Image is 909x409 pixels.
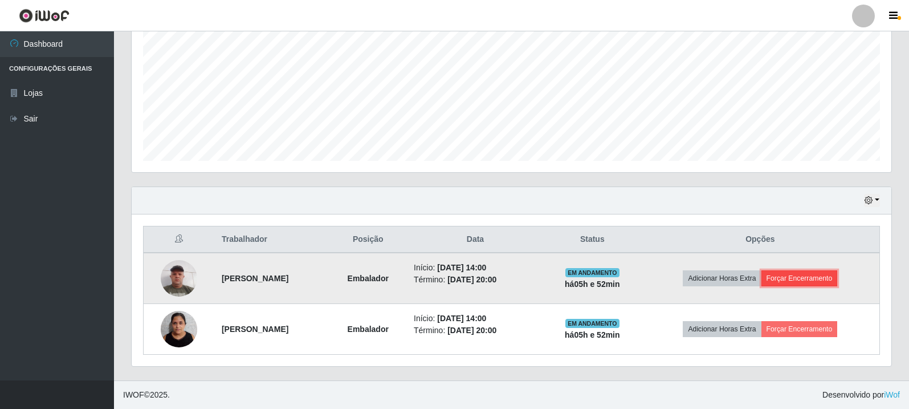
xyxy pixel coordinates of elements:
button: Forçar Encerramento [761,321,838,337]
span: © 2025 . [123,389,170,401]
th: Posição [329,226,407,253]
li: Início: [414,262,537,274]
th: Opções [641,226,880,253]
span: EM ANDAMENTO [565,268,619,277]
time: [DATE] 14:00 [437,314,486,323]
strong: há 05 h e 52 min [565,330,620,339]
img: CoreUI Logo [19,9,70,23]
a: iWof [884,390,900,399]
th: Trabalhador [215,226,329,253]
span: Desenvolvido por [822,389,900,401]
time: [DATE] 14:00 [437,263,486,272]
time: [DATE] 20:00 [447,326,496,335]
img: 1709375112510.jpeg [161,254,197,302]
li: Término: [414,325,537,337]
li: Término: [414,274,537,286]
span: EM ANDAMENTO [565,319,619,328]
span: IWOF [123,390,144,399]
th: Status [544,226,641,253]
img: 1700330584258.jpeg [161,305,197,353]
button: Adicionar Horas Extra [683,270,761,286]
strong: [PERSON_NAME] [222,274,288,283]
strong: Embalador [348,325,389,334]
strong: [PERSON_NAME] [222,325,288,334]
time: [DATE] 20:00 [447,275,496,284]
button: Adicionar Horas Extra [683,321,761,337]
strong: há 05 h e 52 min [565,280,620,289]
li: Início: [414,313,537,325]
strong: Embalador [348,274,389,283]
button: Forçar Encerramento [761,270,838,286]
th: Data [407,226,544,253]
